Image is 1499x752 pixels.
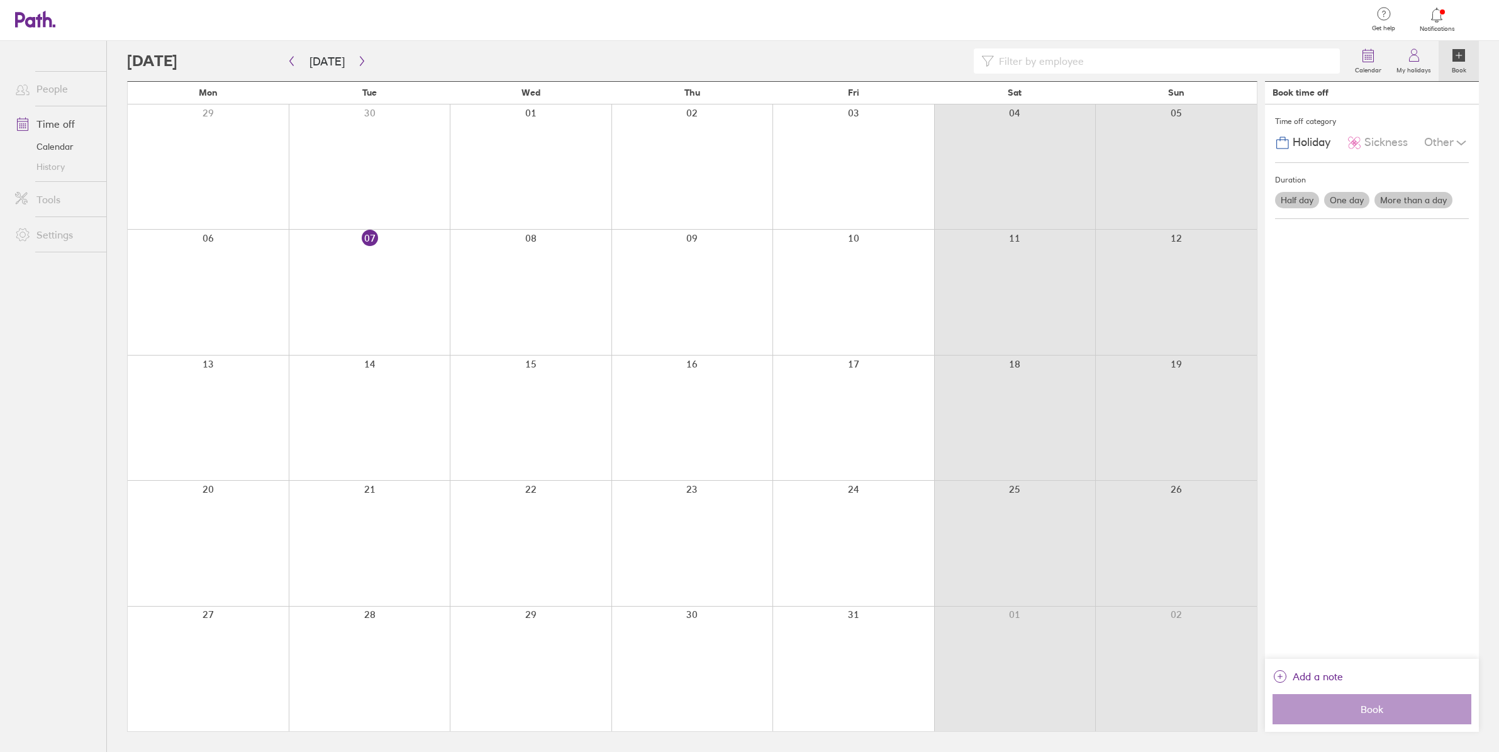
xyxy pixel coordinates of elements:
input: Filter by employee [994,49,1332,73]
a: History [5,157,106,177]
a: People [5,76,106,101]
label: One day [1324,192,1369,208]
a: Settings [5,222,106,247]
label: Book [1444,63,1474,74]
a: Time off [5,111,106,137]
div: Time off category [1275,112,1469,131]
span: Notifications [1417,25,1457,33]
label: Half day [1275,192,1319,208]
span: Add a note [1293,666,1343,687]
span: Book [1281,704,1463,715]
button: Book [1273,694,1471,724]
div: Other [1424,131,1469,155]
a: Book [1439,41,1479,81]
span: Get help [1363,25,1404,32]
span: Sat [1008,87,1022,98]
span: Tue [362,87,377,98]
a: Notifications [1417,6,1457,33]
a: Calendar [5,137,106,157]
a: Calendar [1347,41,1389,81]
div: Book time off [1273,87,1329,98]
a: My holidays [1389,41,1439,81]
span: Sickness [1364,136,1408,149]
button: Add a note [1273,666,1343,687]
span: Thu [684,87,700,98]
span: Sun [1168,87,1184,98]
button: [DATE] [299,51,355,72]
a: Tools [5,187,106,212]
span: Fri [848,87,859,98]
span: Holiday [1293,136,1330,149]
span: Wed [521,87,540,98]
label: My holidays [1389,63,1439,74]
div: Duration [1275,171,1469,189]
label: More than a day [1374,192,1452,208]
label: Calendar [1347,63,1389,74]
span: Mon [199,87,218,98]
